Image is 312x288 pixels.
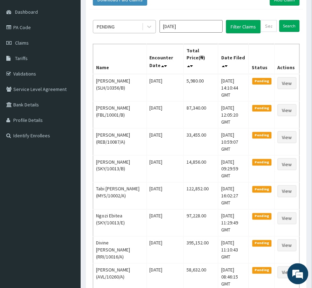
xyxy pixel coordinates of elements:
[252,159,272,165] span: Pending
[252,240,272,247] span: Pending
[278,267,297,279] a: View
[184,101,218,128] td: 87,340.00
[147,209,184,236] td: [DATE]
[15,9,38,15] span: Dashboard
[218,128,249,155] td: [DATE] 10:59:07 GMT
[249,44,275,74] th: Status
[278,104,297,116] a: View
[36,39,118,48] div: Chat with us now
[278,240,297,251] a: View
[93,44,147,74] th: Name
[218,44,249,74] th: Date Filed
[97,23,115,30] div: PENDING
[147,182,184,209] td: [DATE]
[93,209,147,236] td: Ngozi Ebitea (SKY/10013/E)
[13,35,28,53] img: d_794563401_company_1708531726252_794563401
[93,182,147,209] td: Tabi [PERSON_NAME] (MYS/10002/A)
[147,128,184,155] td: [DATE]
[218,182,249,209] td: [DATE] 16:02:27 GMT
[15,40,29,46] span: Claims
[261,20,277,32] input: Search by HMO ID
[15,55,28,61] span: Tariffs
[252,213,272,220] span: Pending
[184,128,218,155] td: 33,455.00
[147,101,184,128] td: [DATE]
[252,267,272,274] span: Pending
[274,44,299,74] th: Actions
[184,236,218,263] td: 395,152.00
[115,4,132,20] div: Minimize live chat window
[218,236,249,263] td: [DATE] 11:10:43 GMT
[41,89,97,159] span: We're online!
[184,182,218,209] td: 122,852.00
[218,74,249,102] td: [DATE] 14:10:44 GMT
[184,44,218,74] th: Total Price(₦)
[147,74,184,102] td: [DATE]
[278,131,297,143] a: View
[147,155,184,182] td: [DATE]
[4,192,134,216] textarea: Type your message and hit 'Enter'
[93,101,147,128] td: [PERSON_NAME] (FBL/10001/B)
[279,20,300,32] input: Search
[278,212,297,224] a: View
[184,209,218,236] td: 97,228.00
[147,44,184,74] th: Encounter Date
[184,155,218,182] td: 14,856.00
[278,185,297,197] a: View
[278,158,297,170] a: View
[252,78,272,84] span: Pending
[160,20,223,33] input: Select Month and Year
[93,128,147,155] td: [PERSON_NAME] (REB/10087/A)
[184,74,218,102] td: 5,980.00
[93,236,147,263] td: Divine [PERSON_NAME] (RRI/10016/A)
[252,186,272,192] span: Pending
[218,209,249,236] td: [DATE] 11:29:49 GMT
[218,155,249,182] td: [DATE] 09:29:59 GMT
[218,101,249,128] td: [DATE] 12:05:20 GMT
[252,132,272,138] span: Pending
[278,77,297,89] a: View
[147,236,184,263] td: [DATE]
[93,155,147,182] td: [PERSON_NAME] (SKY/10013/B)
[226,20,261,33] button: Filter Claims
[93,74,147,102] td: [PERSON_NAME] (SLH/10356/B)
[252,105,272,111] span: Pending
